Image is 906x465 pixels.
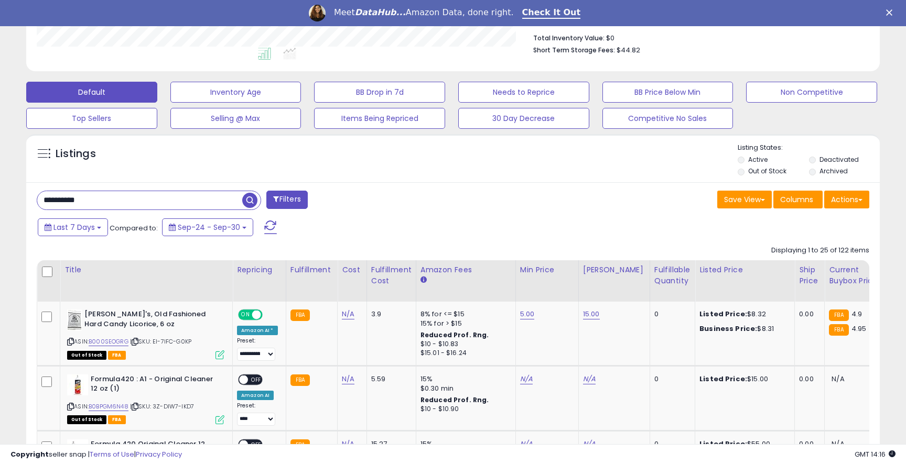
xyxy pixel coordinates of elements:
button: Selling @ Max [170,108,301,129]
div: Current Buybox Price [829,264,883,286]
span: OFF [248,375,265,384]
button: Actions [824,191,869,208]
div: Fulfillment Cost [371,264,412,286]
span: N/A [832,374,844,384]
span: $44.82 [617,45,640,55]
div: $8.31 [699,324,786,334]
span: ON [239,311,252,319]
small: FBA [290,309,310,321]
div: 0.00 [799,374,816,384]
label: Active [748,155,768,164]
b: Formula420 : A1 - Original Cleaner 12 oz (1) [91,374,218,396]
div: ASIN: [67,374,224,423]
span: Last 7 Days [53,222,95,233]
h5: Listings [56,147,96,161]
div: $8.32 [699,309,786,319]
div: 0.00 [799,309,816,319]
b: Business Price: [699,324,757,334]
div: $10 - $10.90 [420,405,508,414]
a: Privacy Policy [136,449,182,459]
div: 0 [654,374,687,384]
div: Listed Price [699,264,790,275]
div: Ship Price [799,264,820,286]
div: Title [64,264,228,275]
a: 5.00 [520,309,535,319]
div: $15.00 [699,374,786,384]
a: Check It Out [522,7,581,19]
button: BB Price Below Min [602,82,734,103]
div: Fulfillment [290,264,333,275]
button: 30 Day Decrease [458,108,589,129]
div: Amazon AI [237,391,274,400]
div: Min Price [520,264,574,275]
div: 5.59 [371,374,408,384]
button: Columns [773,191,823,208]
div: $0.30 min [420,384,508,393]
span: Sep-24 - Sep-30 [178,222,240,233]
div: Fulfillable Quantity [654,264,691,286]
small: FBA [829,309,848,321]
button: Top Sellers [26,108,157,129]
button: Sep-24 - Sep-30 [162,218,253,236]
span: FBA [108,415,126,424]
span: Columns [780,194,813,205]
button: Needs to Reprice [458,82,589,103]
div: 15% for > $15 [420,319,508,328]
p: Listing States: [738,143,879,153]
button: Default [26,82,157,103]
div: Amazon AI * [237,326,278,335]
div: $10 - $10.83 [420,340,508,349]
span: All listings that are currently out of stock and unavailable for purchase on Amazon [67,415,106,424]
button: Save View [717,191,772,208]
b: Total Inventory Value: [533,34,605,42]
img: 41FnW1sqv-L._SL40_.jpg [67,374,88,395]
span: | SKU: 3Z-DIW7-IKD7 [130,402,194,411]
label: Archived [819,167,848,175]
b: Listed Price: [699,309,747,319]
div: $15.01 - $16.24 [420,349,508,358]
b: [PERSON_NAME]'s, Old Fashioned Hard Candy Licorice, 6 oz [84,309,212,331]
small: Amazon Fees. [420,275,427,285]
div: Meet Amazon Data, done right. [334,7,514,18]
img: 41aSQUdas7L._SL40_.jpg [67,309,82,330]
div: 8% for <= $15 [420,309,508,319]
span: All listings that are currently out of stock and unavailable for purchase on Amazon [67,351,106,360]
div: ASIN: [67,309,224,358]
button: Filters [266,191,307,209]
span: FBA [108,351,126,360]
a: B000SEOGRG [89,337,128,346]
a: N/A [342,374,354,384]
span: 2025-10-8 14:16 GMT [855,449,896,459]
b: Short Term Storage Fees: [533,46,615,54]
a: 15.00 [583,309,600,319]
span: | SKU: EI-7IFC-G0KP [130,337,191,346]
label: Deactivated [819,155,859,164]
div: [PERSON_NAME] [583,264,645,275]
div: 0 [654,309,687,319]
div: 3.9 [371,309,408,319]
div: Preset: [237,337,278,361]
div: Repricing [237,264,282,275]
small: FBA [290,374,310,386]
a: N/A [520,374,533,384]
button: Non Competitive [746,82,877,103]
a: N/A [342,309,354,319]
span: 4.9 [851,309,862,319]
div: Close [886,9,897,16]
a: N/A [583,374,596,384]
div: Amazon Fees [420,264,511,275]
button: Competitive No Sales [602,108,734,129]
div: Cost [342,264,362,275]
div: Displaying 1 to 25 of 122 items [771,246,869,256]
span: OFF [261,311,278,319]
button: Last 7 Days [38,218,108,236]
label: Out of Stock [748,167,786,175]
button: Items Being Repriced [314,108,445,129]
button: Inventory Age [170,82,301,103]
li: $0 [533,31,861,43]
b: Reduced Prof. Rng. [420,395,489,404]
small: FBA [829,324,848,336]
i: DataHub... [355,7,406,17]
div: Preset: [237,402,278,426]
div: seller snap | | [10,450,182,460]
